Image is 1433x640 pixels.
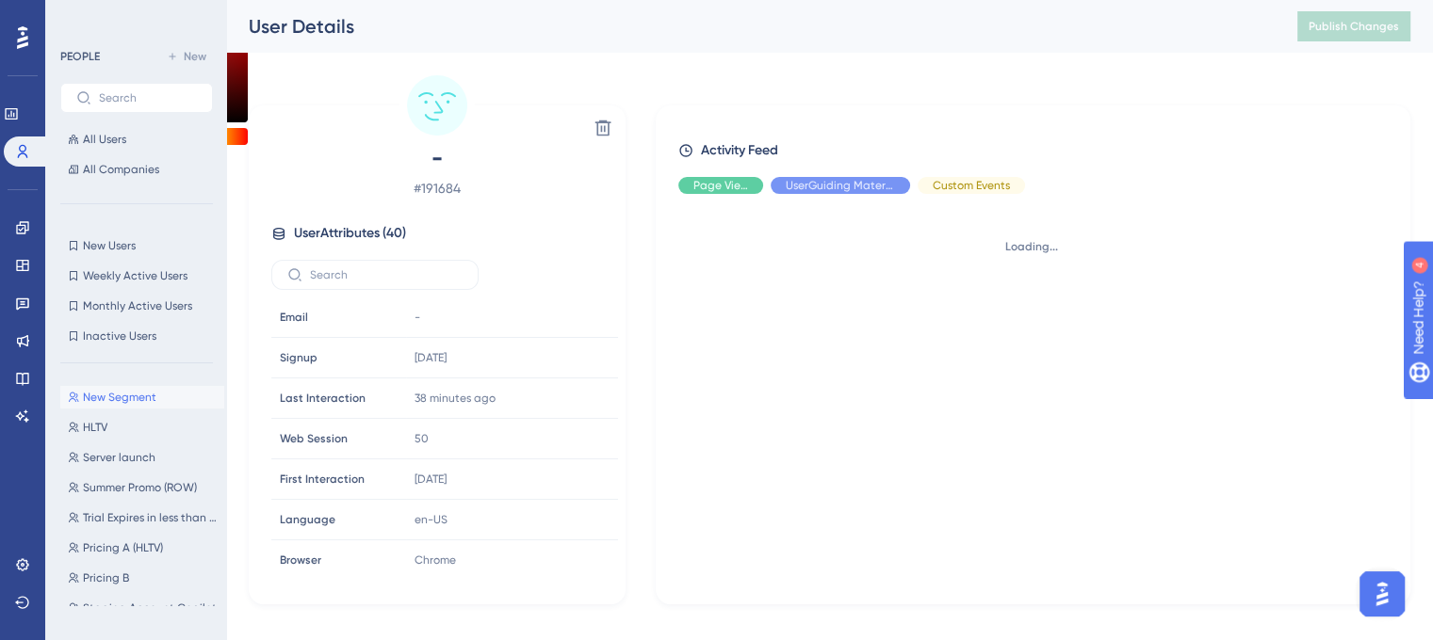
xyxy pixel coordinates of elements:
span: All Users [83,132,126,147]
span: Language [280,512,335,527]
span: Chrome [415,552,456,568]
span: New Users [83,238,136,253]
button: Staging Account Copilot [60,597,224,619]
button: New Segment [60,386,224,408]
button: Weekly Active Users [60,264,213,287]
button: Pricing B [60,567,224,589]
time: 38 minutes ago [415,392,496,405]
button: Inactive Users [60,325,213,347]
button: New [160,45,213,68]
span: UserGuiding Material [786,178,895,193]
div: 4 [131,9,137,24]
span: Server launch [83,450,155,465]
span: New Segment [83,390,156,405]
button: All Companies [60,158,213,181]
span: Publish Changes [1309,19,1399,34]
span: Email [280,310,308,325]
input: Search [310,268,463,281]
span: en-US [415,512,448,527]
span: User Attributes ( 40 ) [294,222,406,245]
span: - [415,310,420,325]
button: Monthly Active Users [60,295,213,317]
span: Browser [280,552,321,568]
span: Monthly Active Users [83,298,192,313]
button: Trial Expires in less than 48hrs [60,506,224,529]
button: New Users [60,234,213,257]
span: Inactive Users [83,328,156,344]
div: Loading... [678,239,1384,254]
span: Custom Events [933,178,1010,193]
div: PEOPLE [60,49,100,64]
iframe: UserGuiding AI Assistant Launcher [1354,566,1410,622]
span: Signup [280,350,318,365]
button: HLTV [60,416,224,439]
span: Last Interaction [280,391,366,406]
span: # 191684 [271,177,603,200]
span: Activity Feed [701,139,778,162]
button: Server launch [60,446,224,469]
span: Page View [693,178,748,193]
span: Pricing A (HLTV) [83,540,163,555]
span: Summer Promo (ROW) [83,480,197,495]
span: 50 [415,431,429,446]
span: Weekly Active Users [83,268,187,283]
span: - [271,143,603,173]
button: Publish Changes [1297,11,1410,41]
span: HLTV [83,420,107,435]
button: Summer Promo (ROW) [60,476,224,499]
span: Trial Expires in less than 48hrs [83,510,217,525]
span: Web Session [280,431,348,446]
span: All Companies [83,162,159,177]
span: First Interaction [280,472,365,487]
span: Need Help? [44,5,118,27]
button: Pricing A (HLTV) [60,536,224,559]
time: [DATE] [415,351,447,364]
span: Staging Account Copilot [83,600,217,616]
span: New [184,49,206,64]
button: All Users [60,128,213,151]
input: Search [99,91,197,104]
time: [DATE] [415,472,447,486]
div: User Details [249,13,1250,40]
span: Pricing B [83,570,129,585]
